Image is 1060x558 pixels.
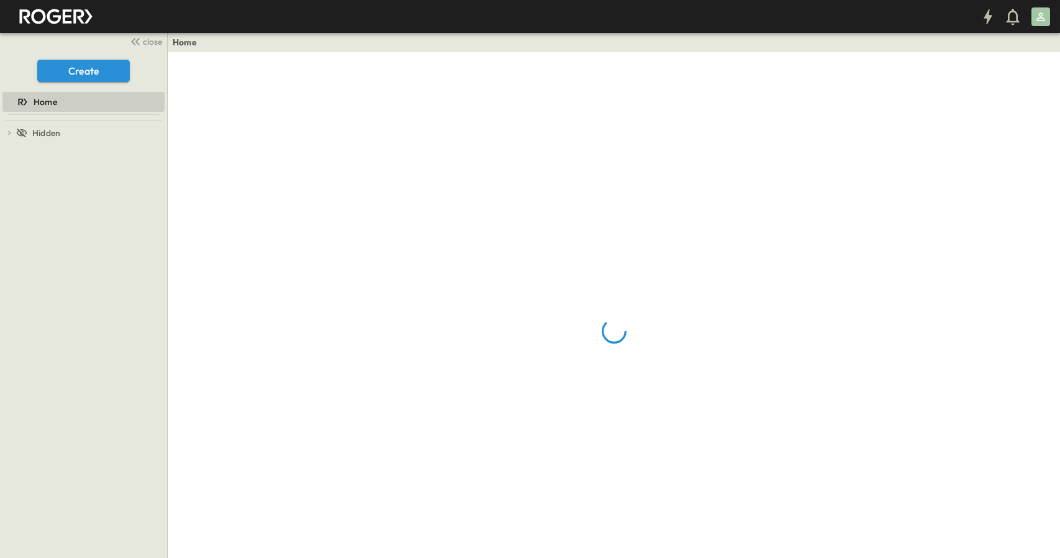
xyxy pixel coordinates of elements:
[34,96,57,108] span: Home
[143,35,162,48] span: close
[37,60,130,82] button: Create
[2,93,162,111] a: Home
[173,36,197,48] a: Home
[173,36,204,48] nav: breadcrumbs
[32,127,60,139] span: Hidden
[125,32,165,50] button: close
